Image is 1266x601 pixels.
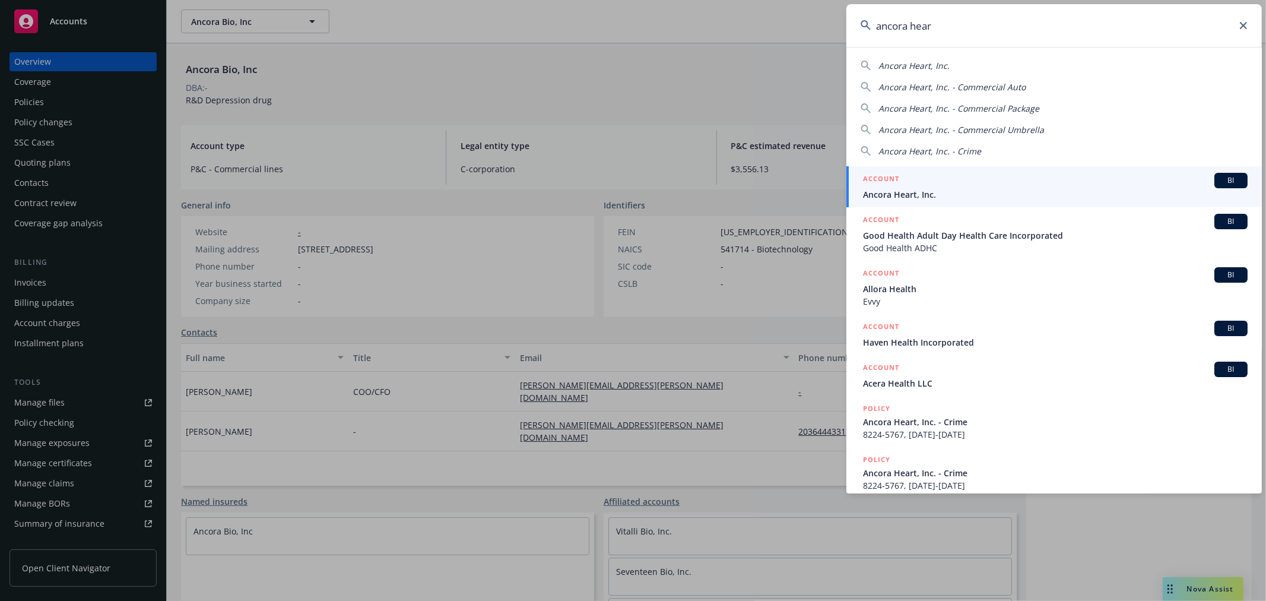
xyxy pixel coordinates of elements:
span: Ancora Heart, Inc. [863,188,1248,201]
h5: ACCOUNT [863,362,899,376]
h5: POLICY [863,454,890,466]
a: ACCOUNTBIAllora HealthEvvy [846,261,1262,314]
span: Good Health Adult Day Health Care Incorporated [863,229,1248,242]
span: Ancora Heart, Inc. - Commercial Auto [878,81,1026,93]
h5: ACCOUNT [863,173,899,187]
a: ACCOUNTBIGood Health Adult Day Health Care IncorporatedGood Health ADHC [846,207,1262,261]
span: Ancora Heart, Inc. [878,60,950,71]
span: Haven Health Incorporated [863,336,1248,349]
h5: ACCOUNT [863,214,899,228]
span: BI [1219,270,1243,280]
span: Ancora Heart, Inc. - Commercial Umbrella [878,124,1044,135]
h5: ACCOUNT [863,321,899,335]
a: POLICYAncora Heart, Inc. - Crime8224-5767, [DATE]-[DATE] [846,447,1262,498]
h5: POLICY [863,403,890,415]
span: Good Health ADHC [863,242,1248,254]
a: ACCOUNTBIAncora Heart, Inc. [846,166,1262,207]
span: Acera Health LLC [863,377,1248,390]
input: Search... [846,4,1262,47]
span: 8224-5767, [DATE]-[DATE] [863,428,1248,441]
span: BI [1219,216,1243,227]
h5: ACCOUNT [863,267,899,281]
span: Ancora Heart, Inc. - Crime [863,467,1248,479]
span: Ancora Heart, Inc. - Crime [863,416,1248,428]
a: POLICYAncora Heart, Inc. - Crime8224-5767, [DATE]-[DATE] [846,396,1262,447]
span: BI [1219,175,1243,186]
span: Evvy [863,295,1248,308]
span: 8224-5767, [DATE]-[DATE] [863,479,1248,492]
span: Ancora Heart, Inc. - Crime [878,145,981,157]
a: ACCOUNTBIAcera Health LLC [846,355,1262,396]
span: BI [1219,323,1243,334]
span: Allora Health [863,283,1248,295]
span: BI [1219,364,1243,375]
a: ACCOUNTBIHaven Health Incorporated [846,314,1262,355]
span: Ancora Heart, Inc. - Commercial Package [878,103,1039,114]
